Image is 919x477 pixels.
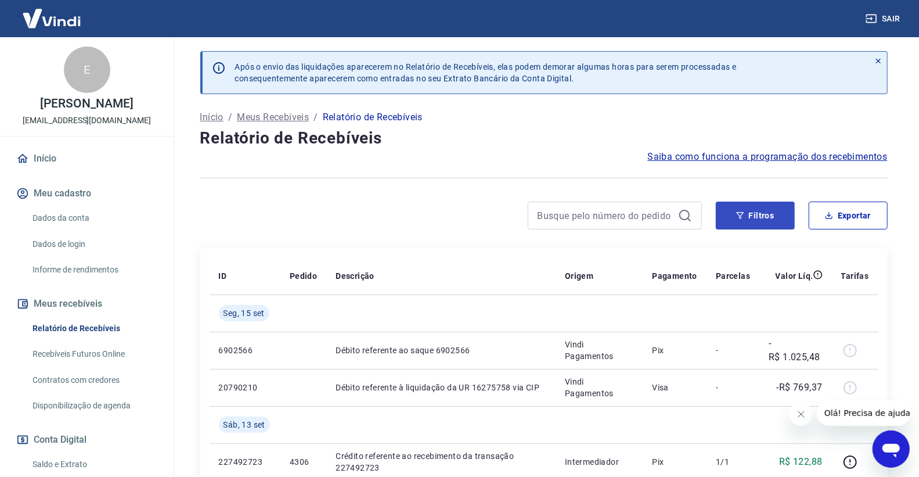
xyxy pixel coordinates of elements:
p: - [716,345,750,356]
p: - [716,382,750,393]
p: -R$ 1.025,48 [769,336,822,364]
a: Recebíveis Futuros Online [28,342,160,366]
p: ID [219,270,227,282]
p: [PERSON_NAME] [40,98,133,110]
p: Valor Líq. [776,270,813,282]
h4: Relatório de Recebíveis [200,127,888,150]
p: Vindi Pagamentos [565,376,633,399]
button: Meu cadastro [14,181,160,206]
p: Relatório de Recebíveis [323,110,423,124]
a: Início [14,146,160,171]
p: -R$ 769,37 [777,381,823,394]
a: Disponibilização de agenda [28,394,160,418]
p: Após o envio das liquidações aparecerem no Relatório de Recebíveis, elas podem demorar algumas ho... [235,61,737,84]
button: Sair [863,8,905,30]
a: Informe de rendimentos [28,258,160,282]
a: Contratos com credores [28,368,160,392]
span: Olá! Precisa de ajuda? [7,8,98,17]
p: Pix [652,345,697,356]
p: Parcelas [716,270,750,282]
button: Meus recebíveis [14,291,160,317]
iframe: Fechar mensagem [790,403,813,426]
p: Vindi Pagamentos [565,339,633,362]
a: Dados da conta [28,206,160,230]
a: Meus Recebíveis [237,110,309,124]
iframe: Mensagem da empresa [817,400,910,426]
p: 227492723 [219,456,271,468]
p: 20790210 [219,382,271,393]
p: [EMAIL_ADDRESS][DOMAIN_NAME] [23,114,151,127]
p: Pagamento [652,270,697,282]
p: Crédito referente ao recebimento da transação 227492723 [336,450,546,474]
p: 4306 [290,456,317,468]
a: Relatório de Recebíveis [28,317,160,340]
p: Descrição [336,270,374,282]
p: Visa [652,382,697,393]
p: 6902566 [219,345,271,356]
p: Origem [565,270,593,282]
img: Vindi [14,1,89,36]
input: Busque pelo número do pedido [538,207,673,224]
a: Saldo e Extrato [28,453,160,476]
p: Pedido [290,270,317,282]
p: Intermediador [565,456,633,468]
span: Sáb, 13 set [224,419,265,431]
button: Exportar [809,202,888,229]
a: Saiba como funciona a programação dos recebimentos [648,150,888,164]
p: R$ 122,88 [779,455,823,469]
p: / [313,110,318,124]
p: / [228,110,232,124]
span: Seg, 15 set [224,307,265,319]
iframe: Botão para abrir a janela de mensagens [873,431,910,468]
button: Filtros [716,202,795,229]
p: Débito referente ao saque 6902566 [336,345,546,356]
a: Dados de login [28,232,160,256]
p: Pix [652,456,697,468]
div: E [64,46,110,93]
button: Conta Digital [14,427,160,453]
p: Tarifas [841,270,869,282]
a: Início [200,110,224,124]
p: Débito referente à liquidação da UR 16275758 via CIP [336,382,546,393]
p: 1/1 [716,456,750,468]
